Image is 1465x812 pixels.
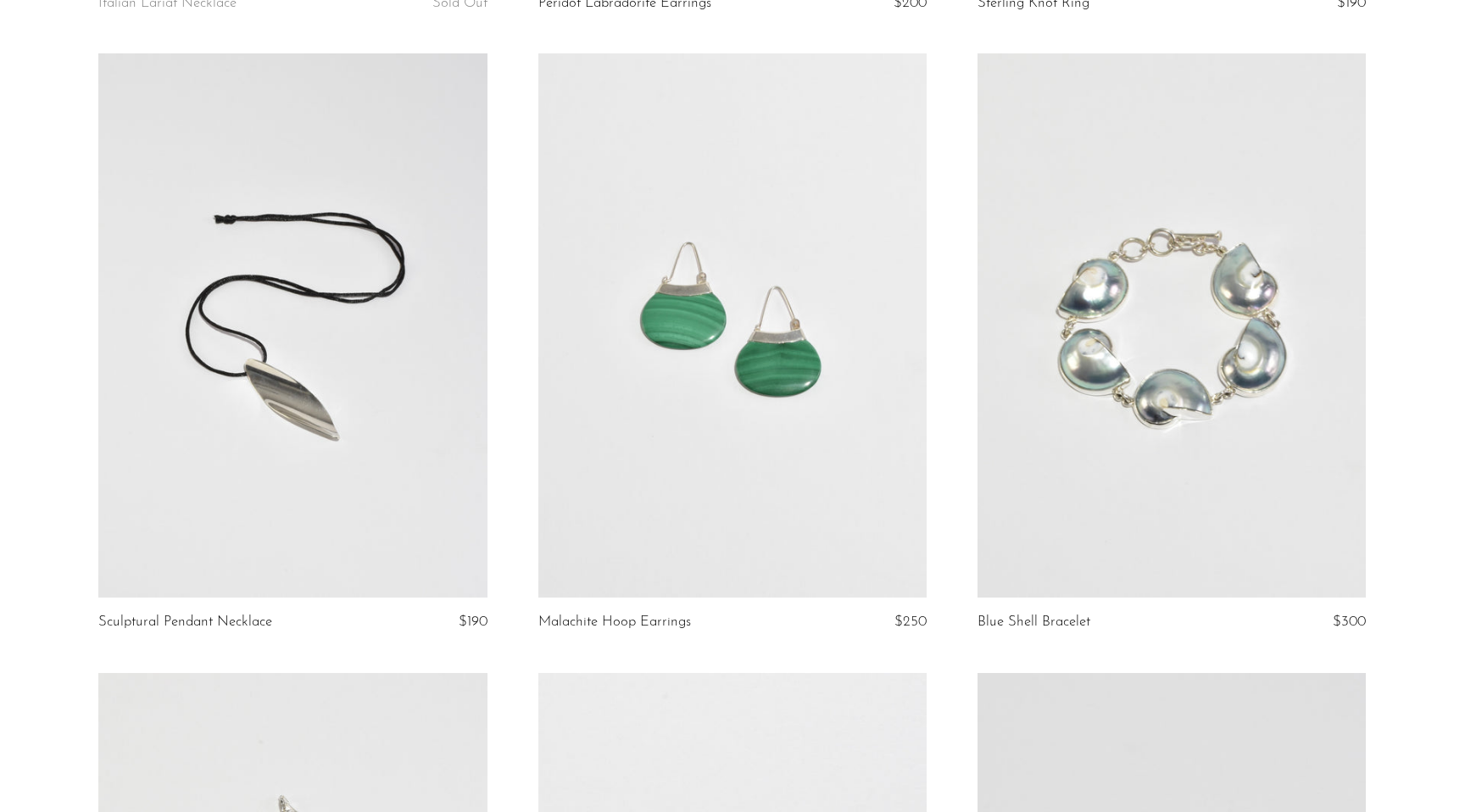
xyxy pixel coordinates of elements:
a: Malachite Hoop Earrings [538,615,691,630]
span: $250 [894,615,927,629]
span: $190 [459,615,487,629]
a: Blue Shell Bracelet [978,615,1090,630]
span: $300 [1333,615,1366,629]
a: Sculptural Pendant Necklace [98,615,272,630]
